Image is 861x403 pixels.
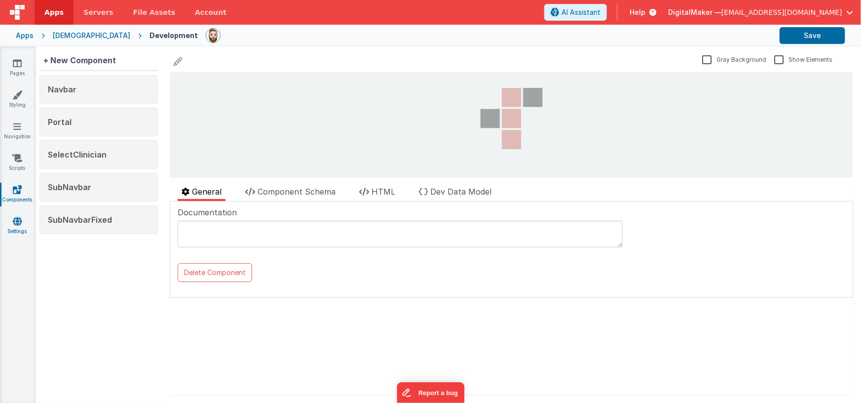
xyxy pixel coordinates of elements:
button: Delete Component [178,263,252,282]
span: Documentation [178,206,237,218]
span: Component Schema [258,187,336,197]
span: Dev Data Model [430,187,491,197]
div: Development [150,31,198,40]
span: Servers [83,7,113,17]
span: SelectClinician [48,150,107,160]
span: HTML [372,187,395,197]
span: [EMAIL_ADDRESS][DOMAIN_NAME] [721,7,842,17]
img: 338b8ff906eeea576da06f2fc7315c1b [206,29,220,42]
span: Navbar [48,84,76,94]
span: Help [630,7,645,17]
span: Apps [44,7,64,17]
span: General [192,187,222,197]
div: + New Component [39,50,120,70]
label: Gray Background [702,54,766,64]
span: AI Assistant [562,7,600,17]
button: Save [780,27,845,44]
span: Portal [48,117,72,127]
button: AI Assistant [544,4,607,21]
span: DigitalMaker — [668,7,721,17]
iframe: Marker.io feedback button [397,382,464,403]
div: [DEMOGRAPHIC_DATA] [53,31,130,40]
span: SubNavbar [48,182,91,192]
label: Show Elements [774,54,832,64]
span: SubNavbarFixed [48,215,112,225]
div: Apps [16,31,34,40]
button: DigitalMaker — [EMAIL_ADDRESS][DOMAIN_NAME] [668,7,853,17]
span: File Assets [133,7,176,17]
